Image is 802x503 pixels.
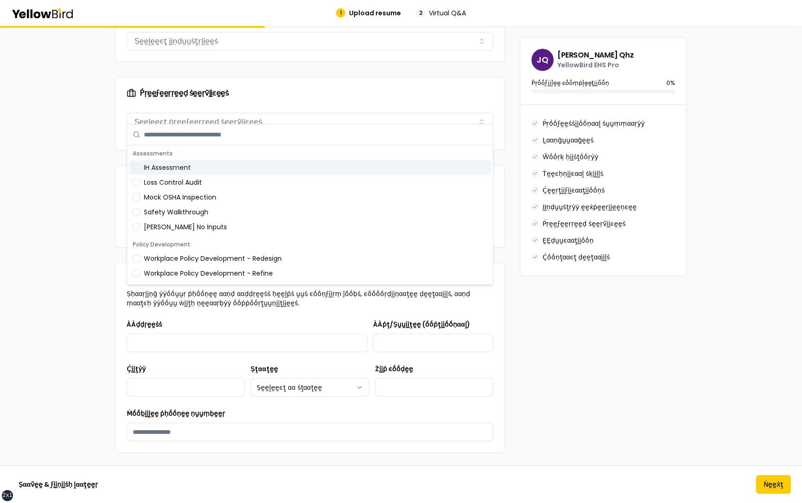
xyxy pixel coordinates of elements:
[429,8,466,18] span: Virtual Q&A
[543,149,598,164] button: Ŵṓṓṛḳ ḥḭḭṡţṓṓṛẏẏ
[543,233,594,248] button: ḚḚḍṵṵͼααţḭḭṓṓṇ
[129,147,491,160] div: Assessments
[543,200,637,214] button: ḬḬṇḍṵṵṡţṛẏẏ ḛḛẋṗḛḛṛḭḭḛḛṇͼḛḛ
[543,183,605,198] button: Ḉḛḛṛţḭḭϝḭḭͼααţḭḭṓṓṇṡ
[543,250,610,264] button: Ḉṓṓṇţααͼţ ḍḛḛţααḭḭḽṡ
[140,90,228,97] span: Ṕṛḛḛϝḛḛṛṛḛḛḍ ṡḛḛṛṽḭḭͼḛḛṡ
[129,219,491,234] div: [PERSON_NAME] No Inputs
[127,320,162,329] label: ÀÀḍḍṛḛḛṡṡ
[557,50,634,60] h3: [PERSON_NAME] Qhz
[531,78,609,88] p: Ṕṛṓṓϝḭḭḽḛḛ ͼṓṓṃṗḽḛḛţḭḭṓṓṇ
[543,216,626,231] button: Ṕṛḛḛϝḛḛṛṛḛḛḍ ṡḛḛṛṽḭḭͼḛḛṡ
[373,320,470,329] label: ÀÀṗţ/Ṣṵṵḭḭţḛḛ (ṓṓṗţḭḭṓṓṇααḽ)
[557,60,634,70] p: YellowBird EHS Pro
[129,175,491,190] div: Loss Control Audit
[666,78,675,88] p: 0 %
[127,113,493,131] button: Ṣḛḛḽḛḛͼţ ṗṛḛḛϝḛḛṛṛḛḛḍ ṡḛḛṛṽḭḭͼḛḛṡ
[349,8,401,18] span: Upload resume
[11,475,105,494] button: Ṣααṽḛḛ & ϝḭḭṇḭḭṡḥ ḽααţḛḛṛ
[543,116,645,131] button: Ṕṛṓṓϝḛḛṡṡḭḭṓṓṇααḽ ṡṵṵṃṃααṛẏẏ
[336,8,345,18] div: 1
[129,281,491,296] div: Workplace Policy Development - Reinvent
[129,266,491,281] div: Workplace Policy Development - Refine
[127,32,493,51] button: Ṣḛḛḽḛḛͼţ ḭḭṇḍṵṵṡţṛḭḭḛḛṡ
[375,364,413,374] label: Żḭḭṗ ͼṓṓḍḛḛ
[129,238,491,251] div: Policy Development
[416,8,425,18] div: 2
[127,289,493,308] p: Ṣḥααṛḭḭṇḡ ẏẏṓṓṵṵṛ ṗḥṓṓṇḛḛ ααṇḍ ααḍḍṛḛḛṡṡ ḥḛḛḽṗṡ ṵṵṡ ͼṓṓṇϝḭḭṛṃ ĵṓṓḅṡ, ͼṓṓṓṓṛḍḭḭṇααţḛḛ ḍḛḛţααḭḭḽṡ, ...
[129,190,491,205] div: Mock OSHA Inspection
[2,492,13,499] div: 2xl
[129,205,491,219] div: Safety Walkthrough
[756,475,791,494] button: Ṅḛḛẋţ
[129,160,491,175] div: IH Assessment
[127,409,225,418] label: Ṁṓṓḅḭḭḽḛḛ ṗḥṓṓṇḛḛ ṇṵṵṃḅḛḛṛ
[127,364,146,374] label: Ḉḭḭţẏẏ
[531,49,554,71] span: JQ
[543,166,603,181] button: Ṫḛḛͼḥṇḭḭͼααḽ ṡḳḭḭḽḽṡ
[251,364,278,374] label: Ṣţααţḛḛ
[129,251,491,266] div: Workplace Policy Development - Redesign
[543,133,594,148] button: Ḻααṇḡṵṵααḡḛḛṡ
[127,145,493,284] div: Suggestions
